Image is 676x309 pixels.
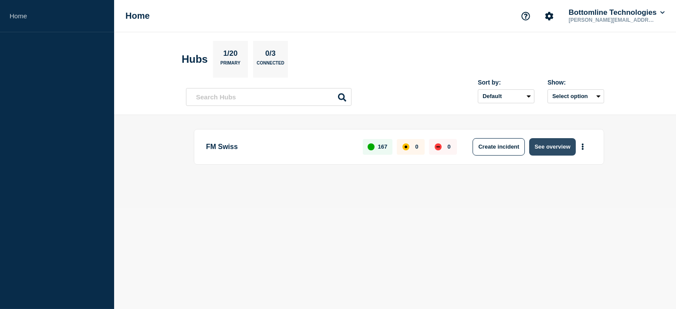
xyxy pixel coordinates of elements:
[517,7,535,25] button: Support
[220,61,240,70] p: Primary
[529,138,575,156] button: See overview
[473,138,525,156] button: Create incident
[378,143,388,150] p: 167
[182,53,208,65] h2: Hubs
[262,49,279,61] p: 0/3
[186,88,352,106] input: Search Hubs
[206,138,353,156] p: FM Swiss
[548,89,604,103] button: Select option
[548,79,604,86] div: Show:
[478,89,534,103] select: Sort by
[435,143,442,150] div: down
[368,143,375,150] div: up
[540,7,558,25] button: Account settings
[257,61,284,70] p: Connected
[402,143,409,150] div: affected
[478,79,534,86] div: Sort by:
[577,139,588,155] button: More actions
[220,49,241,61] p: 1/20
[567,17,658,23] p: [PERSON_NAME][EMAIL_ADDRESS][DOMAIN_NAME]
[567,8,666,17] button: Bottomline Technologies
[447,143,450,150] p: 0
[125,11,150,21] h1: Home
[415,143,418,150] p: 0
